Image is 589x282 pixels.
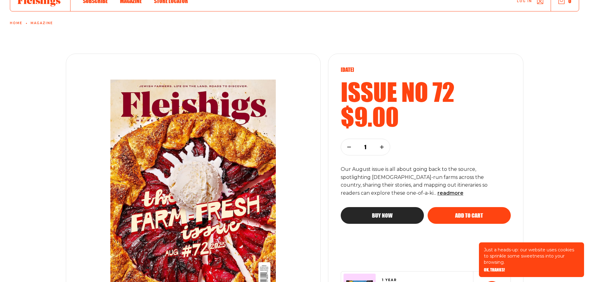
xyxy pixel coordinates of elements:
[341,79,511,104] h2: Issue no 72
[341,165,500,197] p: Our August issue is all about going back to the source, spotlighting [DEMOGRAPHIC_DATA]-run farms...
[341,66,511,73] p: [DATE]
[437,190,463,196] span: read more
[341,207,424,224] button: Buy now
[372,213,393,218] span: Buy now
[341,104,511,129] h2: $9.00
[382,278,412,282] span: 1 YEAR
[31,21,53,25] a: Magazine
[455,213,483,218] span: Add to cart
[484,247,579,265] p: Just a heads-up: our website uses cookies to sprinkle some sweetness into your browsing.
[10,21,22,25] a: Home
[428,207,511,224] button: Add to cart
[484,268,505,272] button: OK, THANKS!
[361,144,369,150] p: 1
